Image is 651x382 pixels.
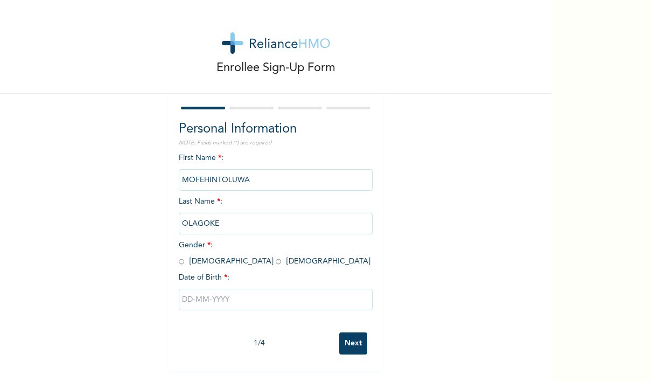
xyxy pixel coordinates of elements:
[179,338,339,349] div: 1 / 4
[339,332,367,355] input: Next
[179,154,373,184] span: First Name :
[222,32,330,54] img: logo
[179,169,373,191] input: Enter your first name
[179,241,370,265] span: Gender : [DEMOGRAPHIC_DATA] [DEMOGRAPHIC_DATA]
[179,213,373,234] input: Enter your last name
[179,120,373,139] h2: Personal Information
[216,59,335,77] p: Enrollee Sign-Up Form
[179,139,373,147] p: NOTE: Fields marked (*) are required
[179,272,229,283] span: Date of Birth :
[179,198,373,227] span: Last Name :
[179,289,373,310] input: DD-MM-YYYY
